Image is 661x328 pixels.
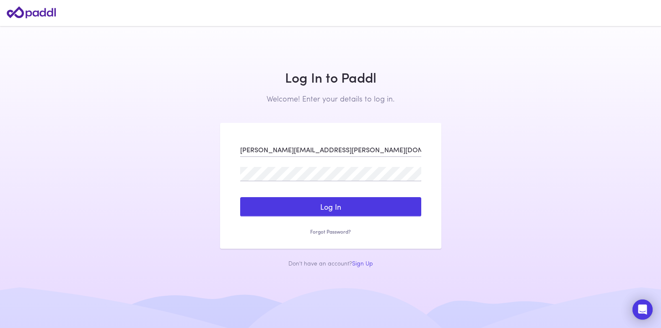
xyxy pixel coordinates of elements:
[220,259,441,267] div: Don't have an account?
[220,94,441,103] h2: Welcome! Enter your details to log in.
[240,197,421,216] button: Log In
[632,299,653,320] div: Open Intercom Messenger
[240,228,421,235] a: Forgot Password?
[240,143,421,157] input: Enter your Email
[220,69,441,85] h1: Log In to Paddl
[352,259,373,267] a: Sign Up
